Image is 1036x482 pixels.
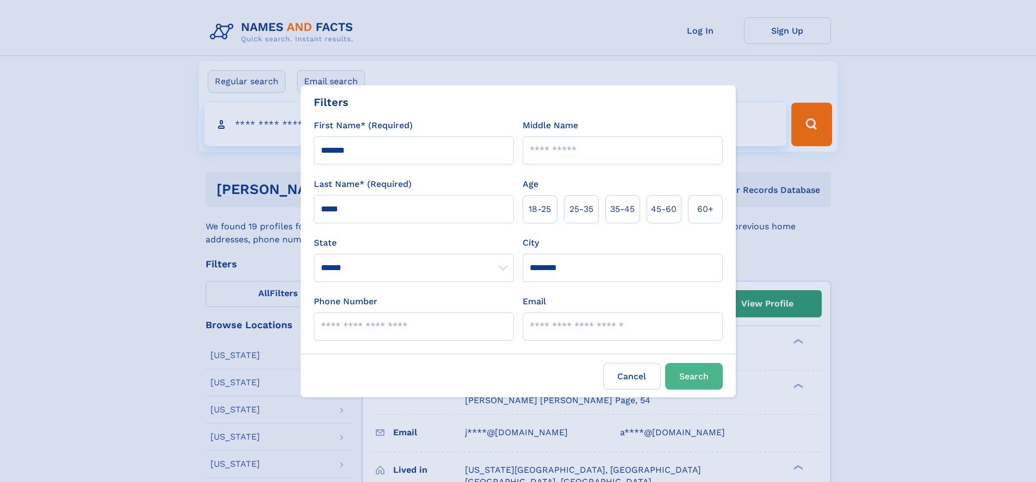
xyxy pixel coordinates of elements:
span: 25‑35 [569,203,593,216]
span: 18‑25 [529,203,551,216]
label: Age [523,178,538,191]
label: Phone Number [314,295,377,308]
span: 35‑45 [610,203,635,216]
span: 60+ [697,203,714,216]
label: Cancel [603,363,661,390]
label: First Name* (Required) [314,119,413,132]
label: Middle Name [523,119,578,132]
label: State [314,236,514,249]
button: Search [665,363,723,390]
label: Email [523,295,546,308]
span: 45‑60 [651,203,677,216]
div: Filters [314,94,349,110]
label: City [523,236,539,249]
label: Last Name* (Required) [314,178,412,191]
